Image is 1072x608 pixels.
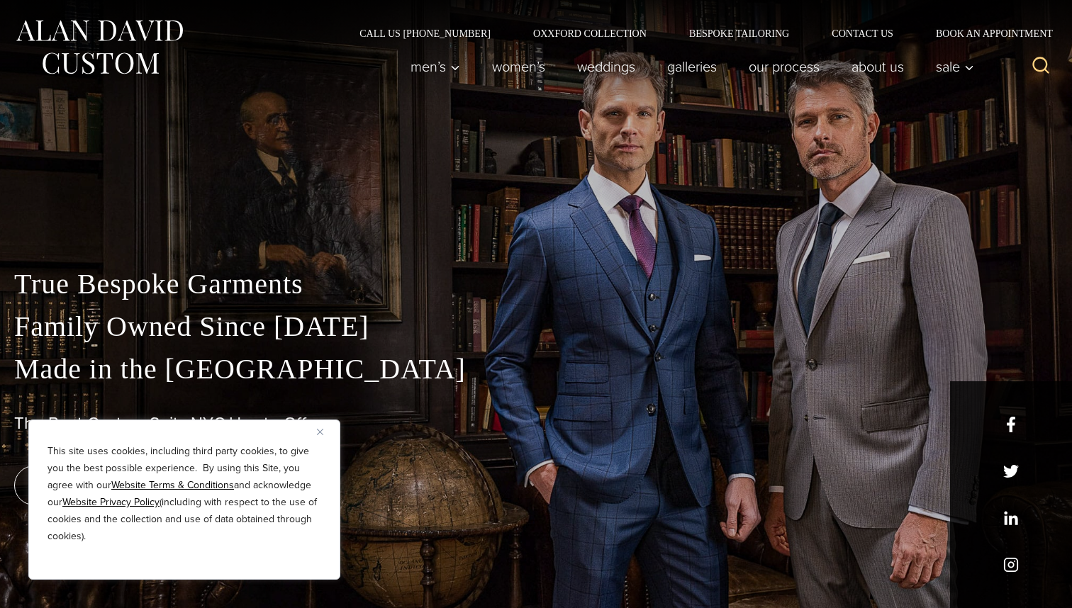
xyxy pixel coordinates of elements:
a: Women’s [476,52,562,81]
span: Sale [936,60,974,74]
a: Website Privacy Policy [62,495,160,510]
nav: Primary Navigation [395,52,982,81]
a: Galleries [652,52,733,81]
a: book an appointment [14,466,213,505]
a: Contact Us [810,28,915,38]
span: Men’s [411,60,460,74]
a: Bespoke Tailoring [668,28,810,38]
p: This site uses cookies, including third party cookies, to give you the best possible experience. ... [48,443,321,545]
a: Our Process [733,52,836,81]
button: Close [317,423,334,440]
p: True Bespoke Garments Family Owned Since [DATE] Made in the [GEOGRAPHIC_DATA] [14,263,1058,390]
a: About Us [836,52,920,81]
img: Alan David Custom [14,16,184,79]
a: Call Us [PHONE_NUMBER] [338,28,512,38]
a: Website Terms & Conditions [111,478,234,492]
a: weddings [562,52,652,81]
a: Oxxford Collection [512,28,668,38]
h1: The Best Custom Suits NYC Has to Offer [14,413,1058,434]
nav: Secondary Navigation [338,28,1058,38]
a: Book an Appointment [915,28,1058,38]
img: Close [317,429,323,435]
button: View Search Form [1024,50,1058,84]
